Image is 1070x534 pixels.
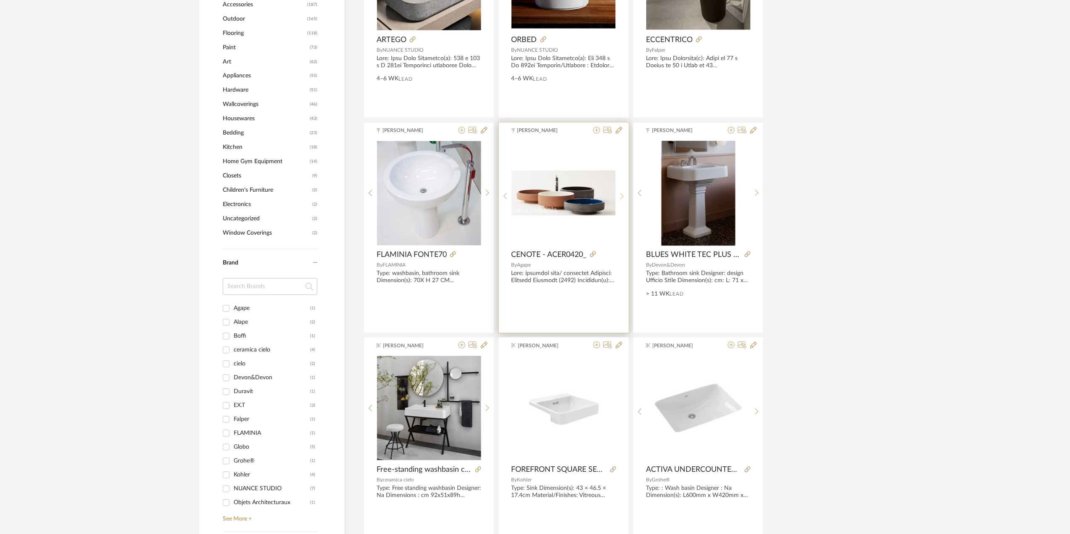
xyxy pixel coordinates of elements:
[307,12,317,26] span: (165)
[223,83,308,98] span: Hardware
[511,270,616,285] div: Lore: ipsumdol sita/ consectet Adipisci: Elitsedd Eiusmodt (2492) Incididun(u): l) Etdolore 26 m ...
[312,169,317,183] span: (9)
[223,12,305,26] span: Outdoor
[223,126,308,140] span: Bedding
[310,69,317,83] span: (55)
[377,263,382,268] span: By
[517,478,532,483] span: Kohler
[310,455,315,468] div: (1)
[310,55,317,69] span: (62)
[234,357,310,371] div: cielo
[234,371,310,385] div: Devon&Devon
[511,465,607,475] span: FOREFRONT SQUARE SEMI-RECESSED
[310,330,315,343] div: (1)
[377,75,398,84] span: 4–6 WK
[223,260,238,266] span: Brand
[310,127,317,140] span: (23)
[310,155,317,169] span: (14)
[310,302,315,315] div: (1)
[234,468,310,482] div: Kohler
[511,35,537,45] span: ORBED
[312,212,317,226] span: (2)
[310,371,315,385] div: (1)
[377,485,481,500] div: Type: Free standing washbasin Designer: ﻿Na Dimensions : cm 92x51x89h Materials and Finishes: Was...
[310,413,315,426] div: (1)
[646,465,741,475] span: ACTIVA UNDERCOUNTER WASH BASIN
[511,485,616,500] div: Type: Sink Dimension(s): 43 × 46.5 × 17.4cm Material/Finishes: Vitreous china/ White Mounting typ...
[377,465,472,475] span: Free-standing washbasin cabinet
[223,278,317,295] input: Search Brands
[223,98,308,112] span: Wallcoverings
[310,344,315,357] div: (4)
[377,270,481,285] div: Type: washbasin, bathroom sink Dimension(s): 70X H 27 CM Material/Finishes: Ceramic / Glossy Whit...
[652,127,705,135] span: [PERSON_NAME]
[223,112,308,126] span: Housewares
[234,455,310,468] div: Grohe®
[234,482,310,496] div: NUANCE STUDIO
[223,226,310,241] span: Window Coverings
[223,169,310,183] span: Closets
[234,441,310,454] div: Globo
[646,485,751,500] div: Type: : Wash basin Designer : Na Dimension(s): L600mm x W420mm x H210mm Material/Finishes: Cerami...
[646,356,751,461] div: 0
[310,112,317,126] span: (43)
[223,40,308,55] span: Paint
[223,183,310,198] span: Children's Furniture
[653,342,706,350] span: [PERSON_NAME]
[377,141,481,246] img: FLAMINIA FONTE70
[646,290,669,299] span: > 11 WK
[310,385,315,399] div: (1)
[223,155,308,169] span: Home Gym Equipment
[310,141,317,154] span: (18)
[312,227,317,240] span: (2)
[382,263,406,268] span: FLAMINIA
[223,26,305,40] span: Flooring
[511,141,616,246] div: 0
[310,399,315,412] div: (2)
[382,478,414,483] span: ceramica cielo
[223,198,310,212] span: Electronics
[223,55,308,69] span: Art
[310,316,315,329] div: (2)
[533,77,548,82] span: Lead
[234,344,310,357] div: ceramica cielo
[383,342,436,350] span: [PERSON_NAME]
[382,127,435,135] span: [PERSON_NAME]
[377,356,481,460] img: Free-standing washbasin cabinet
[646,251,741,260] span: BLUES WHITE TEC PLUS BASIN
[377,251,447,260] span: FLAMINIA FONTE70
[310,41,317,54] span: (73)
[310,441,315,454] div: (5)
[223,69,308,83] span: Appliances
[312,184,317,197] span: (2)
[662,141,735,246] img: BLUES WHITE TEC PLUS BASIN
[646,356,751,460] img: ACTIVA UNDERCOUNTER WASH BASIN
[511,263,517,268] span: By
[310,496,315,510] div: (1)
[221,510,317,523] a: See More +
[377,35,406,45] span: ARTEGO
[652,48,665,53] span: Falper
[223,140,308,155] span: Kitchen
[517,48,559,53] span: NUANCE STUDIO
[310,84,317,97] span: (51)
[646,270,751,285] div: Type: Bathroom sink Designer: design Ufficio Stile Dimension(s): cm: L: 71 x H: 24 x D: 56,5 Mate...
[377,55,481,69] div: Lore: Ipsu Dolo Sitametco(a): 538 e 103 s D 281ei Temporinci utlaboree Dolo magnaaliq : 698 e 539...
[511,55,616,69] div: Lore: Ipsu Dolo Sitametco(a): Eli 348 s Do 892ei Temporin/Utlabore : Etdolor Magnaali enim: Admin...
[652,263,685,268] span: Devon&Devon
[646,55,751,69] div: Lore: Ipsu Dolorsita(c): Adipi el 77 s Doeius te 50 i Utlab et 43 Dolorema/Aliquaen: Admini venia...
[518,342,571,350] span: [PERSON_NAME]
[307,26,317,40] span: (118)
[234,427,310,440] div: FLAMINIA
[234,413,310,426] div: Falper
[310,357,315,371] div: (2)
[511,171,616,216] img: CENOTE - ACER0420_
[511,48,517,53] span: By
[312,198,317,211] span: (2)
[310,427,315,440] div: (1)
[234,316,310,329] div: Alape
[234,399,310,412] div: EX.T
[669,291,684,297] span: Lead
[377,478,382,483] span: By
[517,127,570,135] span: [PERSON_NAME]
